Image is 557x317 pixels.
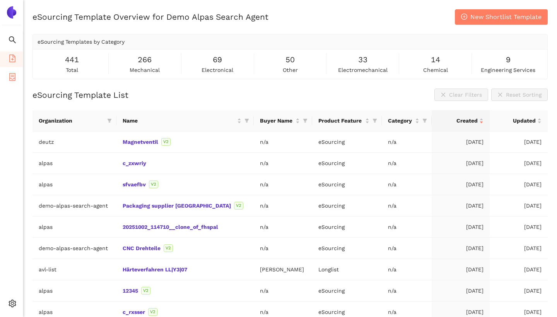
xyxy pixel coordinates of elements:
td: alpas [32,216,116,238]
td: eSourcing [312,216,382,238]
span: filter [301,115,309,126]
button: closeClear Filters [434,89,488,101]
span: V2 [234,202,243,210]
span: eSourcing Templates by Category [38,39,125,45]
td: demo-alpas-search-agent [32,195,116,216]
th: this column's title is Product Feature,this column is sortable [312,110,382,131]
td: eSourcing [312,174,382,195]
span: filter [422,118,427,123]
td: demo-alpas-search-agent [32,238,116,259]
span: electromechanical [338,66,388,74]
span: Category [388,116,413,125]
span: 69 [213,54,222,66]
span: 9 [506,54,511,66]
th: this column's title is Updated,this column is sortable [490,110,548,131]
td: eSourcing [312,238,382,259]
th: this column's title is Name,this column is sortable [116,110,253,131]
th: this column's title is Category,this column is sortable [382,110,432,131]
td: [DATE] [432,153,490,174]
span: New Shortlist Template [470,12,542,22]
span: filter [371,115,379,126]
span: Product Feature [318,116,364,125]
td: [DATE] [490,131,548,153]
td: [DATE] [490,174,548,195]
span: 266 [138,54,152,66]
td: n/a [254,216,312,238]
span: engineering services [481,66,535,74]
span: filter [303,118,308,123]
span: V2 [164,244,173,252]
td: n/a [382,195,432,216]
span: plus-circle [461,14,467,21]
td: n/a [382,280,432,302]
span: V2 [148,308,157,316]
td: n/a [382,238,432,259]
h2: eSourcing Template Overview for Demo Alpas Search Agent [32,11,268,22]
button: plus-circleNew Shortlist Template [455,9,548,25]
span: Name [123,116,235,125]
td: Longlist [312,259,382,280]
td: [DATE] [432,259,490,280]
span: filter [244,118,249,123]
td: eSourcing [312,131,382,153]
span: other [283,66,298,74]
span: Created [438,116,478,125]
td: [DATE] [490,259,548,280]
span: total [66,66,78,74]
span: V2 [141,287,150,295]
span: Updated [496,116,536,125]
td: [DATE] [432,195,490,216]
td: n/a [254,280,312,302]
span: electronical [202,66,233,74]
td: n/a [382,216,432,238]
td: alpas [32,153,116,174]
span: Organization [39,116,104,125]
span: mechanical [130,66,160,74]
td: n/a [254,174,312,195]
td: n/a [382,259,432,280]
td: [DATE] [490,280,548,302]
td: [PERSON_NAME] [254,259,312,280]
span: V2 [161,138,171,146]
td: [DATE] [432,280,490,302]
button: closeReset Sorting [491,89,548,101]
span: filter [372,118,377,123]
span: filter [106,115,113,126]
td: n/a [254,195,312,216]
span: search [9,33,16,49]
td: [DATE] [490,216,548,238]
span: filter [107,118,112,123]
td: [DATE] [490,238,548,259]
span: container [9,70,16,86]
td: alpas [32,174,116,195]
td: eSourcing [312,280,382,302]
h2: eSourcing Template List [32,89,128,101]
td: [DATE] [432,216,490,238]
td: [DATE] [432,174,490,195]
td: eSourcing [312,153,382,174]
span: filter [243,115,251,126]
span: setting [9,297,16,312]
th: this column's title is Buyer Name,this column is sortable [254,110,312,131]
span: 441 [65,54,79,66]
td: n/a [254,131,312,153]
td: n/a [254,238,312,259]
td: avl-list [32,259,116,280]
td: alpas [32,280,116,302]
span: chemical [423,66,448,74]
span: Buyer Name [260,116,294,125]
span: V2 [149,181,158,188]
td: n/a [254,153,312,174]
td: [DATE] [490,195,548,216]
td: [DATE] [432,131,490,153]
td: n/a [382,153,432,174]
span: filter [421,115,429,126]
td: eSourcing [312,195,382,216]
span: file-add [9,52,16,67]
td: [DATE] [490,153,548,174]
span: 33 [358,54,367,66]
td: n/a [382,131,432,153]
td: [DATE] [432,238,490,259]
img: Logo [5,6,18,19]
span: 14 [431,54,440,66]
